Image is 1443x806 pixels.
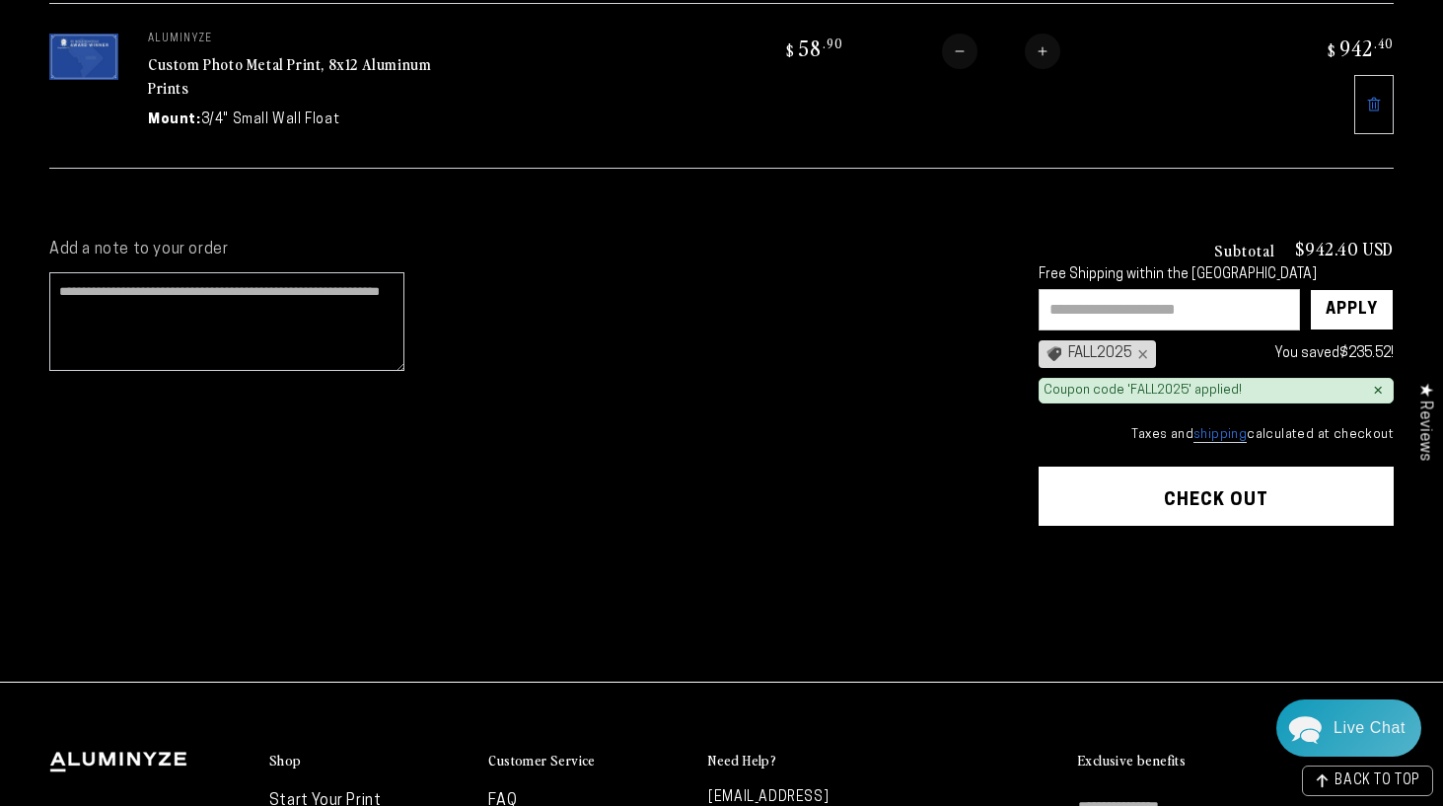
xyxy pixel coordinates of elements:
[1326,290,1378,330] div: Apply
[148,110,201,130] dt: Mount:
[1214,242,1275,257] h3: Subtotal
[1039,564,1394,608] iframe: PayPal-paypal
[345,484,388,503] p: thanks
[1334,699,1406,757] div: Contact Us Directly
[148,34,444,45] p: aluminyze
[1373,383,1383,399] div: ×
[786,40,795,60] span: $
[218,436,294,453] a: Appreciate
[1039,340,1156,368] div: FALL2025
[201,110,340,130] dd: 3/4" Small Wall Float
[1132,346,1148,362] div: ×
[1295,240,1394,257] p: $942.40 USD
[15,15,49,66] a: Back
[10,207,407,224] div: 1:10 PM
[1339,346,1391,361] span: $235.52
[212,565,266,583] span: Re:amaze
[11,414,48,452] img: d43a2b16f90f7195f4c1ce3167853375
[1276,699,1421,757] div: Chat widget toggle
[59,436,407,453] div: [PERSON_NAME] · 1:13 PM ·
[49,240,999,260] label: Add a note to your order
[1166,341,1394,366] div: You saved !
[977,34,1025,69] input: Quantity for Custom Photo Metal Print, 8x12 Aluminum Prints
[49,34,118,80] img: 8"x12" Rectangle White Glossy Aluminyzed Photo
[1078,752,1394,770] summary: Exclusive benefits
[488,752,688,770] summary: Customer Service
[823,35,843,51] sup: .90
[232,436,294,453] span: Appreciate
[10,294,407,311] div: 1:10 PM
[1078,752,1186,769] h2: Exclusive benefits
[366,600,404,629] button: Reply
[10,523,407,540] div: 2:47 PM · Viewed
[1325,34,1394,61] bdi: 942
[1039,467,1394,526] button: Check out
[1406,367,1443,476] div: Click to open Judge.me floating reviews tab
[708,752,908,770] summary: Need Help?
[1044,383,1242,400] div: Coupon code 'FALL2025' applied!
[151,569,266,581] a: We run onRe:amaze
[488,752,595,769] h2: Customer Service
[269,752,469,770] summary: Shop
[1328,40,1336,60] span: $
[79,342,378,417] p: Hi Preety, The easiest is to just place a new order. You can add the quantity in the shopping car...
[1193,428,1247,443] a: shipping
[1354,75,1394,134] a: Remove 8"x12" Rectangle White Glossy Aluminyzed Photo
[783,34,843,61] bdi: 58
[1374,35,1394,51] sup: .40
[708,752,776,769] h2: Need Help?
[148,52,431,100] a: Custom Photo Metal Print, 8x12 Aluminum Prints
[134,256,388,274] p: Or do I just need to submit a new order?
[147,85,272,102] span: Away until [DATE]
[1039,267,1394,284] div: Free Shipping within the [GEOGRAPHIC_DATA]
[1039,425,1394,445] small: Taxes and calculated at checkout
[269,752,302,769] h2: Shop
[39,150,388,187] p: Hi, is there a fast way for me to re-order Order Number 49573 with an increased quantity of 25?
[1335,774,1420,788] span: BACK TO TOP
